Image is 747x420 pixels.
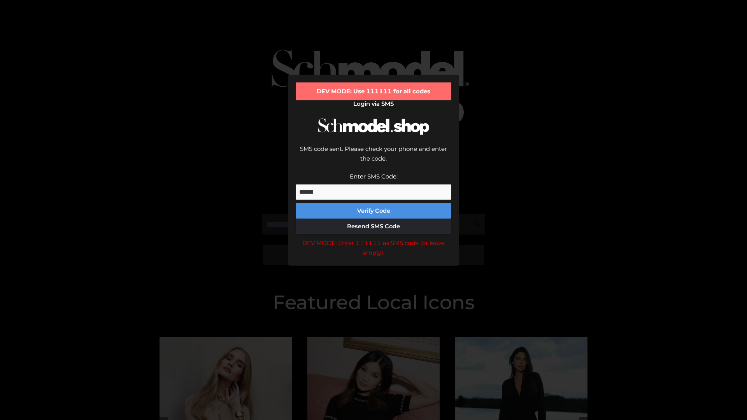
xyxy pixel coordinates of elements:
button: Resend SMS Code [296,219,451,234]
h2: Login via SMS [296,100,451,107]
img: Schmodel Logo [315,111,432,142]
label: Enter SMS Code: [350,173,398,180]
div: DEV MODE: Enter 111111 as SMS code (or leave empty). [296,238,451,258]
button: Verify Code [296,203,451,219]
div: SMS code sent. Please check your phone and enter the code. [296,144,451,171]
div: DEV MODE: Use 111111 for all codes [296,82,451,100]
